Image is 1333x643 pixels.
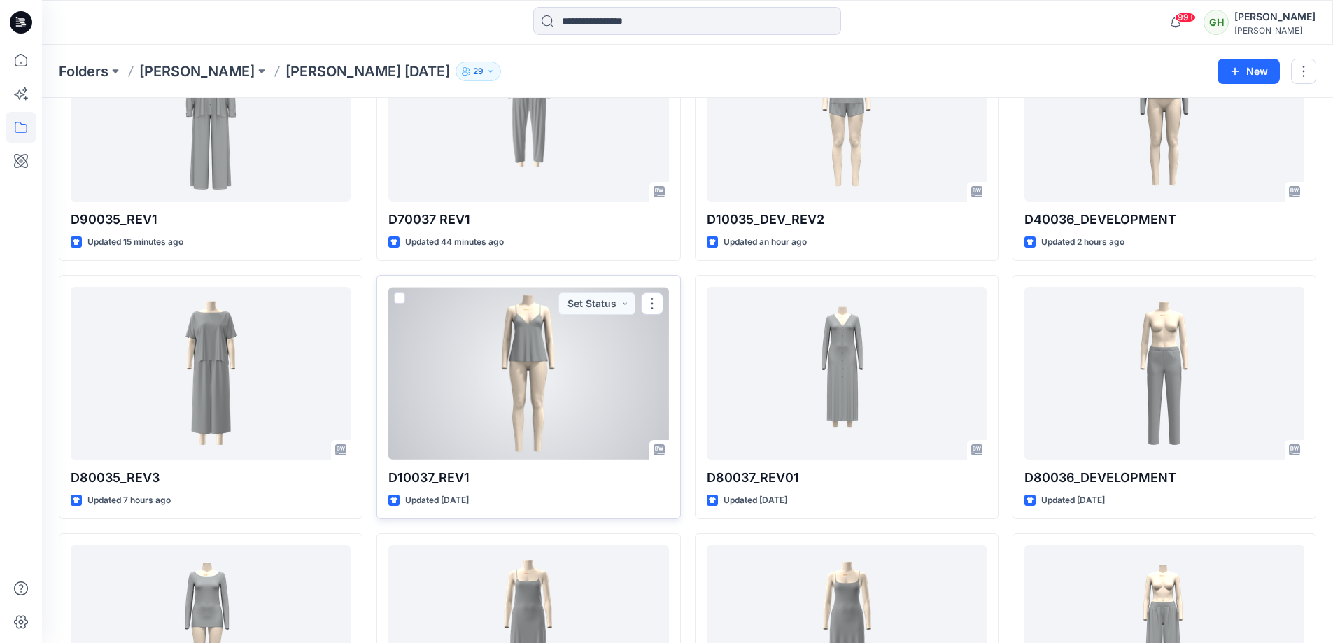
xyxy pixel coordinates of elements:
[71,210,351,229] p: D90035_REV1
[59,62,108,81] a: Folders
[1024,210,1304,229] p: D40036_DEVELOPMENT
[1234,25,1316,36] div: [PERSON_NAME]
[71,287,351,460] a: D80035_REV3
[456,62,501,81] button: 29
[285,62,450,81] p: [PERSON_NAME] [DATE]
[1218,59,1280,84] button: New
[473,64,484,79] p: 29
[707,210,987,229] p: D10035_DEV_REV2
[1024,468,1304,488] p: D80036_DEVELOPMENT
[388,287,668,460] a: D10037_REV1
[388,210,668,229] p: D70037 REV1
[1234,8,1316,25] div: [PERSON_NAME]
[405,493,469,508] p: Updated [DATE]
[1175,12,1196,23] span: 99+
[724,493,787,508] p: Updated [DATE]
[707,287,987,460] a: D80037_REV01
[405,235,504,250] p: Updated 44 minutes ago
[1041,493,1105,508] p: Updated [DATE]
[707,468,987,488] p: D80037_REV01
[1024,29,1304,202] a: D40036_DEVELOPMENT
[707,29,987,202] a: D10035_DEV_REV2
[139,62,255,81] a: [PERSON_NAME]
[1024,287,1304,460] a: D80036_DEVELOPMENT
[1204,10,1229,35] div: GH
[388,29,668,202] a: D70037 REV1
[87,493,171,508] p: Updated 7 hours ago
[724,235,807,250] p: Updated an hour ago
[388,468,668,488] p: D10037_REV1
[1041,235,1124,250] p: Updated 2 hours ago
[71,29,351,202] a: D90035_REV1
[71,468,351,488] p: D80035_REV3
[87,235,183,250] p: Updated 15 minutes ago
